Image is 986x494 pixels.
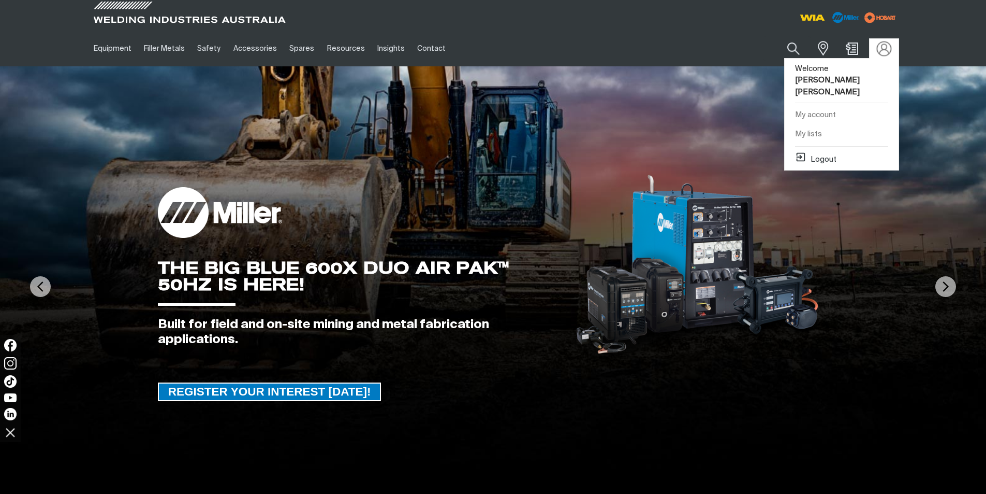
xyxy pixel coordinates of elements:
button: Search products [776,36,811,61]
a: My lists [785,125,899,144]
img: Instagram [4,357,17,370]
b: [PERSON_NAME] [PERSON_NAME] [795,76,860,96]
input: Product name or item number... [763,36,811,61]
a: Shopping cart (0 product(s)) [844,43,860,55]
span: Welcome [795,65,860,96]
span: REGISTER YOUR INTEREST [DATE]! [159,383,380,401]
div: Built for field and on-site mining and metal fabrication applications. [158,317,559,347]
img: YouTube [4,393,17,402]
button: Logout [795,151,836,164]
a: My account [785,106,899,125]
img: hide socials [2,424,19,441]
a: Contact [411,31,452,66]
a: Resources [320,31,371,66]
img: NextArrow [935,276,956,297]
img: LinkedIn [4,408,17,420]
a: Spares [283,31,320,66]
div: THE BIG BLUE 600X DUO AIR PAK™ 50HZ IS HERE! [158,260,559,293]
a: Accessories [227,31,283,66]
img: PrevArrow [30,276,51,297]
img: miller [861,10,899,25]
a: Safety [191,31,227,66]
img: TikTok [4,375,17,388]
a: Insights [371,31,411,66]
a: Equipment [87,31,138,66]
a: Filler Metals [138,31,191,66]
img: Facebook [4,339,17,351]
a: REGISTER YOUR INTEREST TODAY! [158,383,381,401]
nav: Main [87,31,696,66]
